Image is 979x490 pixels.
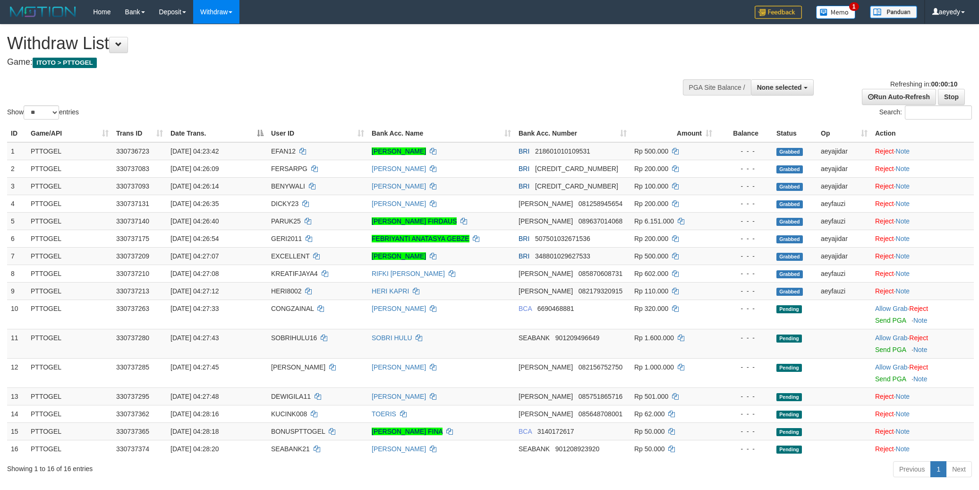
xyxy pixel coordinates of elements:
[776,288,803,296] span: Grabbed
[170,200,219,207] span: [DATE] 04:26:35
[773,125,817,142] th: Status
[519,393,573,400] span: [PERSON_NAME]
[170,428,219,435] span: [DATE] 04:28:18
[875,165,894,172] a: Reject
[870,6,917,18] img: panduan.png
[7,247,27,265] td: 7
[720,164,769,173] div: - - -
[27,195,112,212] td: PTTOGEL
[27,405,112,422] td: PTTOGEL
[817,195,871,212] td: aeyfauzi
[720,251,769,261] div: - - -
[755,6,802,19] img: Feedback.jpg
[519,363,573,371] span: [PERSON_NAME]
[116,305,149,312] span: 330737263
[519,428,532,435] span: BCA
[372,287,409,295] a: HERI KAPRI
[913,375,928,383] a: Note
[170,393,219,400] span: [DATE] 04:27:48
[537,428,574,435] span: Copy 3140172617 to clipboard
[535,252,590,260] span: Copy 348801029627533 to clipboard
[720,269,769,278] div: - - -
[757,84,802,91] span: None selected
[7,177,27,195] td: 3
[579,217,622,225] span: Copy 089637014068 to clipboard
[720,333,769,343] div: - - -
[519,235,529,242] span: BRI
[817,212,871,230] td: aeyfauzi
[372,182,426,190] a: [PERSON_NAME]
[170,287,219,295] span: [DATE] 04:27:12
[7,125,27,142] th: ID
[634,393,668,400] span: Rp 501.000
[170,217,219,225] span: [DATE] 04:26:40
[776,446,802,454] span: Pending
[519,147,529,155] span: BRI
[267,125,368,142] th: User ID: activate to sort column ascending
[116,235,149,242] span: 330737175
[7,105,79,120] label: Show entries
[720,181,769,191] div: - - -
[875,235,894,242] a: Reject
[24,105,59,120] select: Showentries
[871,422,974,440] td: ·
[372,217,457,225] a: [PERSON_NAME] FIRDAUS
[871,125,974,142] th: Action
[776,253,803,261] span: Grabbed
[716,125,773,142] th: Balance
[116,287,149,295] span: 330737213
[170,270,219,277] span: [DATE] 04:27:08
[7,440,27,457] td: 16
[634,147,668,155] span: Rp 500.000
[170,165,219,172] span: [DATE] 04:26:09
[170,305,219,312] span: [DATE] 04:27:33
[116,410,149,418] span: 330737362
[871,282,974,300] td: ·
[372,393,426,400] a: [PERSON_NAME]
[634,252,668,260] span: Rp 500.000
[27,387,112,405] td: PTTOGEL
[875,287,894,295] a: Reject
[875,346,906,353] a: Send PGA
[271,410,307,418] span: KUCINK008
[634,182,668,190] span: Rp 100.000
[27,212,112,230] td: PTTOGEL
[170,410,219,418] span: [DATE] 04:28:16
[849,2,859,11] span: 1
[634,270,668,277] span: Rp 602.000
[776,218,803,226] span: Grabbed
[7,358,27,387] td: 12
[27,230,112,247] td: PTTOGEL
[875,147,894,155] a: Reject
[896,200,910,207] a: Note
[634,334,674,342] span: Rp 1.600.000
[875,410,894,418] a: Reject
[776,335,802,343] span: Pending
[875,317,906,324] a: Send PGA
[7,387,27,405] td: 13
[896,287,910,295] a: Note
[817,230,871,247] td: aeyajidar
[893,461,931,477] a: Previous
[817,125,871,142] th: Op: activate to sort column ascending
[896,252,910,260] a: Note
[817,177,871,195] td: aeyajidar
[871,329,974,358] td: ·
[372,363,426,371] a: [PERSON_NAME]
[871,142,974,160] td: ·
[535,147,590,155] span: Copy 218601010109531 to clipboard
[7,160,27,177] td: 2
[7,212,27,230] td: 5
[817,265,871,282] td: aeyfauzi
[875,305,909,312] span: ·
[776,270,803,278] span: Grabbed
[579,393,622,400] span: Copy 085751865716 to clipboard
[896,445,910,453] a: Note
[875,200,894,207] a: Reject
[871,195,974,212] td: ·
[7,230,27,247] td: 6
[7,142,27,160] td: 1
[27,265,112,282] td: PTTOGEL
[170,445,219,453] span: [DATE] 04:28:20
[271,217,301,225] span: PARUK25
